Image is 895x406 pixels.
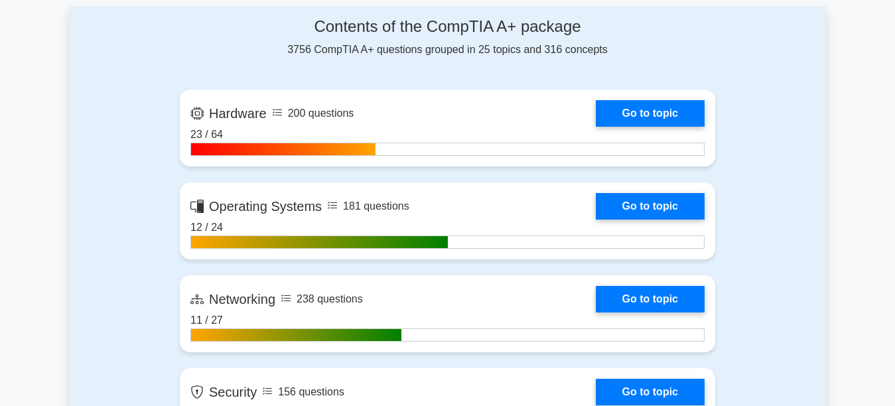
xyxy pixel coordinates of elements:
[596,286,705,312] a: Go to topic
[596,379,705,405] a: Go to topic
[596,193,705,220] a: Go to topic
[596,100,705,127] a: Go to topic
[180,17,715,36] h4: Contents of the CompTIA A+ package
[180,17,715,58] div: 3756 CompTIA A+ questions grouped in 25 topics and 316 concepts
